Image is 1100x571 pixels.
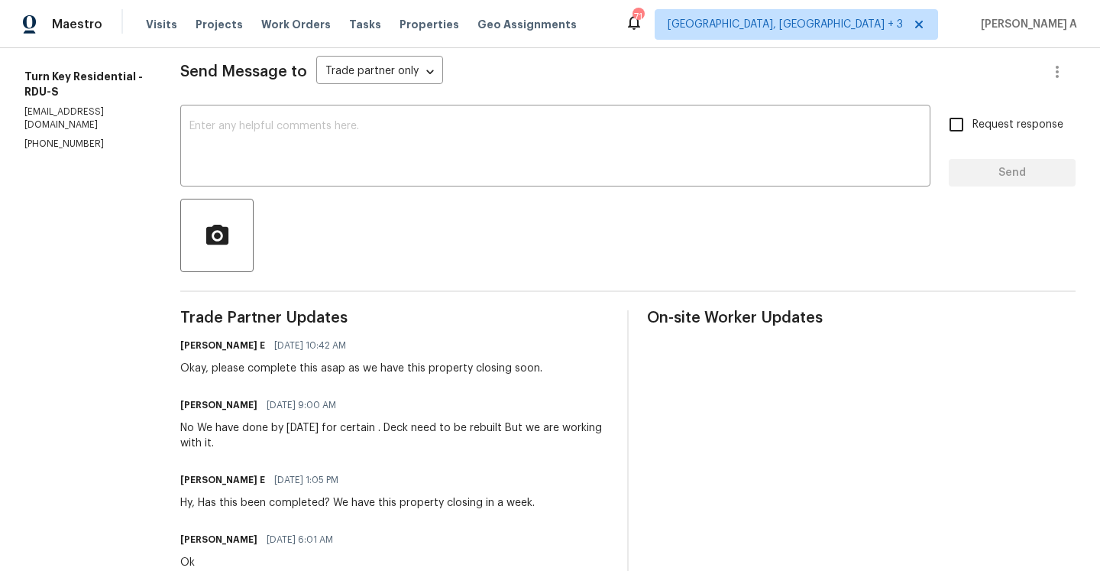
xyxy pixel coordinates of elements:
[261,17,331,32] span: Work Orders
[180,338,265,353] h6: [PERSON_NAME] E
[975,17,1077,32] span: [PERSON_NAME] A
[274,472,338,488] span: [DATE] 1:05 PM
[180,310,609,326] span: Trade Partner Updates
[146,17,177,32] span: Visits
[647,310,1076,326] span: On-site Worker Updates
[24,105,144,131] p: [EMAIL_ADDRESS][DOMAIN_NAME]
[180,532,257,547] h6: [PERSON_NAME]
[316,60,443,85] div: Trade partner only
[349,19,381,30] span: Tasks
[668,17,903,32] span: [GEOGRAPHIC_DATA], [GEOGRAPHIC_DATA] + 3
[180,495,535,511] div: Hy, Has this been completed? We have this property closing in a week.
[267,397,336,413] span: [DATE] 9:00 AM
[180,397,257,413] h6: [PERSON_NAME]
[477,17,577,32] span: Geo Assignments
[632,9,643,24] div: 71
[180,472,265,488] h6: [PERSON_NAME] E
[24,138,144,151] p: [PHONE_NUMBER]
[400,17,459,32] span: Properties
[196,17,243,32] span: Projects
[274,338,346,353] span: [DATE] 10:42 AM
[180,361,542,376] div: Okay, please complete this asap as we have this property closing soon.
[180,555,342,570] div: Ok
[180,420,609,451] div: No We have done by [DATE] for certain . Deck need to be rebuilt But we are working with it.
[180,64,307,79] span: Send Message to
[267,532,333,547] span: [DATE] 6:01 AM
[972,117,1063,133] span: Request response
[24,69,144,99] h5: Turn Key Residential - RDU-S
[52,17,102,32] span: Maestro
